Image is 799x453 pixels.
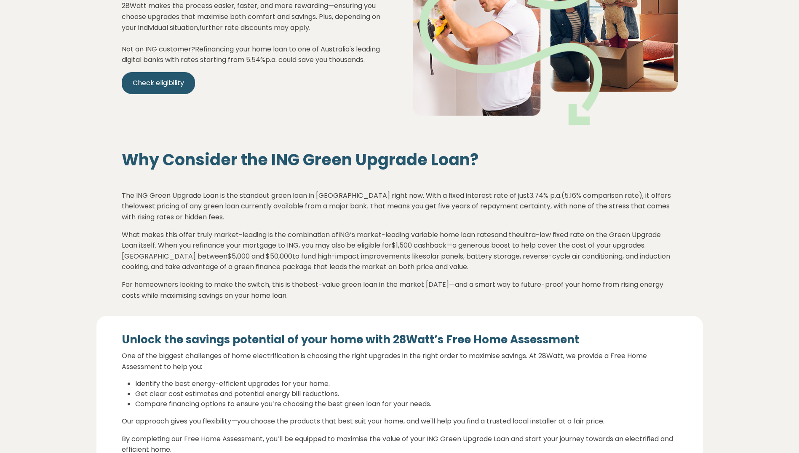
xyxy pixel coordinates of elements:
span: ING’s market-leading variable home loan rates [338,230,494,240]
span: 3.74% p.a. [529,191,561,200]
span: lowest pricing of any green loan currently available from a major bank [133,201,367,211]
li: Identify the best energy-efficient upgrades for your home. [135,379,678,389]
span: $5,000 and $50,000 [227,251,292,261]
p: 28Watt makes the process easier, faster, and more rewarding—ensuring you choose upgrades that max... [122,0,386,65]
p: For homeowners looking to make the switch, this is the —and a smart way to future-proof your home... [122,279,678,301]
li: Compare financing options to ensure you’re choosing the best green loan for your needs. [135,399,678,409]
p: What makes this offer truly market-leading is the combination of and the . When you refinance you... [122,229,678,272]
p: The ING Green Upgrade Loan is the standout green loan in [GEOGRAPHIC_DATA] right now. With a fixe... [122,190,678,223]
li: Get clear cost estimates and potential energy bill reductions. [135,389,678,399]
p: One of the biggest challenges of home electrification is choosing the right upgrades in the right... [122,351,678,372]
span: further rate discounts may apply [199,23,309,32]
a: Check eligibility [122,72,195,94]
span: Not an ING customer? [122,44,195,54]
span: best-value green loan in the market [DATE] [303,280,449,289]
span: $1,500 cashback [392,240,446,250]
p: Our approach gives you flexibility—you choose the products that best suit your home, and we'll he... [122,416,678,427]
h4: Unlock the savings potential of your home with 28Watt’s Free Home Assessment [122,333,678,347]
h2: Why Consider the ING Green Upgrade Loan? [122,150,678,170]
span: solar panels, battery storage, reverse-cycle air conditioning, and induction cooking [122,251,670,272]
iframe: Chat Widget [757,413,799,453]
